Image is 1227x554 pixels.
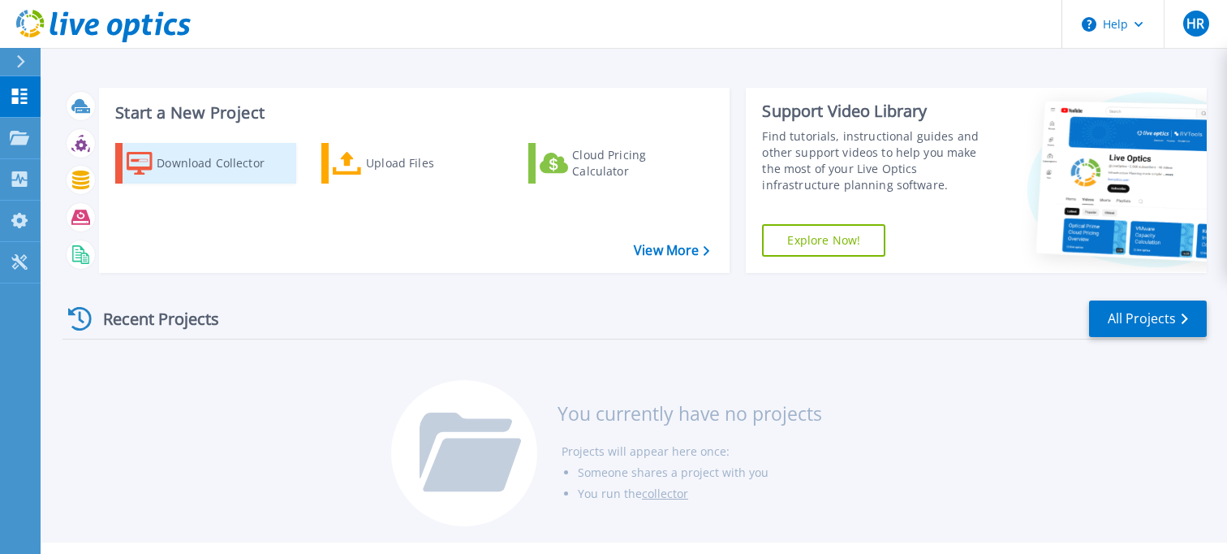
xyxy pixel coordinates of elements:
[115,143,296,184] a: Download Collector
[1186,17,1204,30] span: HR
[366,147,496,180] div: Upload Files
[558,405,822,422] h3: You currently have no projects
[578,462,822,483] li: Someone shares a project with you
[578,483,822,504] li: You run the
[762,101,993,122] div: Support Video Library
[634,243,709,258] a: View More
[62,299,241,339] div: Recent Projects
[562,441,822,462] li: Projects will appear here once:
[157,147,286,180] div: Download Collector
[572,147,702,180] div: Cloud Pricing Calculator
[1089,301,1207,337] a: All Projects
[528,143,709,184] a: Cloud Pricing Calculator
[321,143,502,184] a: Upload Files
[762,224,885,257] a: Explore Now!
[115,104,709,122] h3: Start a New Project
[642,486,688,501] a: collector
[762,128,993,193] div: Find tutorials, instructional guides and other support videos to help you make the most of your L...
